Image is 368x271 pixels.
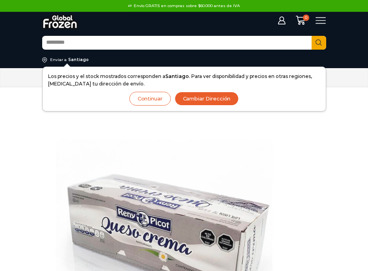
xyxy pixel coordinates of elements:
[50,57,67,63] div: Enviar a
[48,72,320,87] p: Los precios y el stock mostrados corresponden a . Para ver disponibilidad y precios en otras regi...
[303,15,309,21] span: 0
[175,92,239,106] button: Cambiar Dirección
[165,73,189,79] strong: Santiago
[292,15,309,25] a: 0
[68,57,89,63] div: Santiago
[312,36,326,50] button: Search button
[129,92,171,106] button: Continuar
[42,57,50,63] img: address-field-icon.svg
